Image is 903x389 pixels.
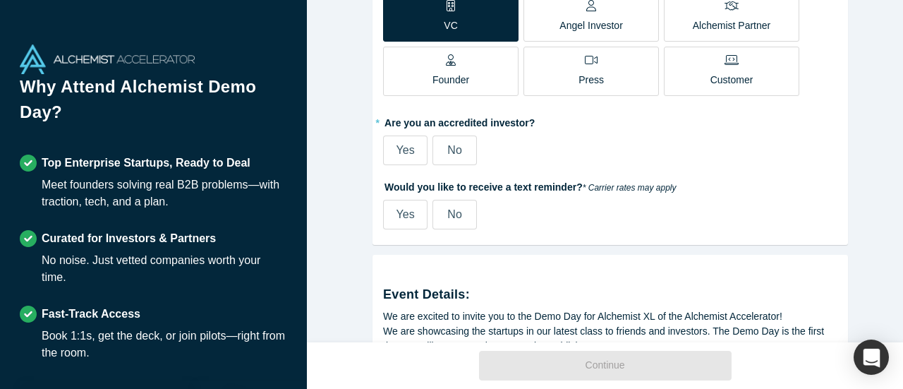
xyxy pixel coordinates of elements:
div: Book 1:1s, get the deck, or join pilots—right from the room. [42,328,287,361]
label: Would you like to receive a text reminder? [383,175,837,195]
h1: Why Attend Alchemist Demo Day? [20,74,287,135]
span: No [447,208,461,220]
label: Are you an accredited investor? [383,111,837,131]
p: Customer [710,73,753,88]
p: VC [444,18,457,33]
div: We are showcasing the startups in our latest class to friends and investors. The Demo Day is the ... [383,324,837,354]
p: Angel Investor [559,18,623,33]
strong: Fast-Track Access [42,308,140,320]
div: We are excited to invite you to the Demo Day for Alchemist XL of the Alchemist Accelerator! [383,309,837,324]
em: * Carrier rates may apply [583,183,677,193]
p: Press [578,73,604,88]
button: Continue [479,351,732,381]
p: Alchemist Partner [693,18,770,33]
span: Yes [396,144,415,156]
div: No noise. Just vetted companies worth your time. [42,252,287,286]
span: No [447,144,461,156]
span: Yes [396,208,415,220]
strong: Event Details: [383,287,470,301]
strong: Top Enterprise Startups, Ready to Deal [42,157,250,169]
img: Alchemist Accelerator Logo [20,44,195,74]
p: Founder [432,73,469,88]
div: Meet founders solving real B2B problems—with traction, tech, and a plan. [42,176,287,210]
strong: Curated for Investors & Partners [42,232,216,244]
